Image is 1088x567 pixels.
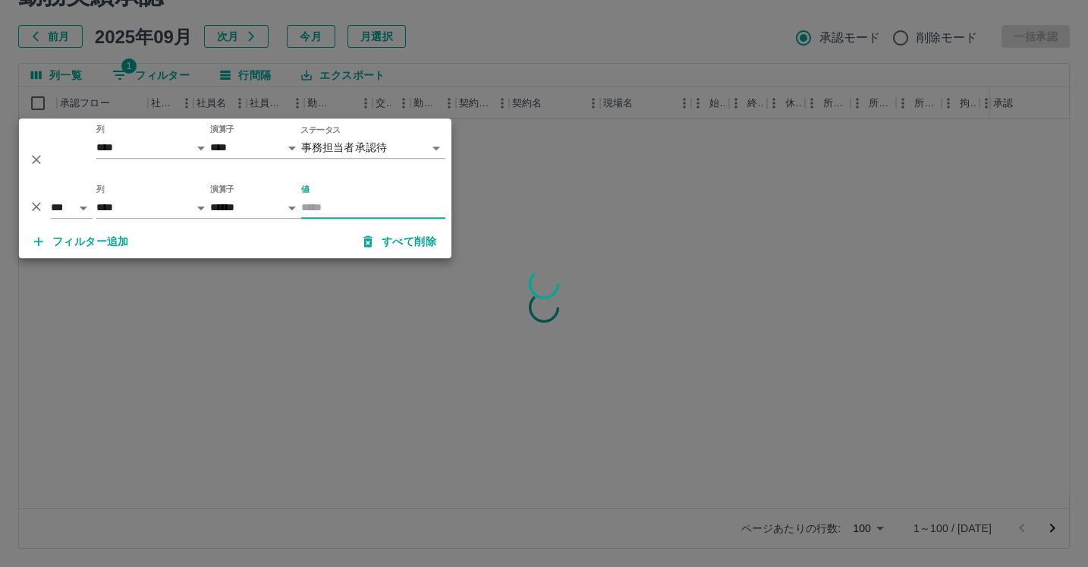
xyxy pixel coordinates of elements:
label: 列 [96,124,105,135]
button: フィルター追加 [22,228,141,255]
select: 論理演算子 [51,197,93,219]
button: すべて削除 [351,228,448,255]
div: 事務担当者承認待 [301,137,445,159]
label: ステータス [300,124,341,135]
label: 演算子 [210,184,234,195]
label: 値 [301,184,310,195]
button: 削除 [25,195,48,218]
label: 列 [96,184,105,195]
button: 削除 [25,149,48,172]
label: 演算子 [210,124,234,135]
